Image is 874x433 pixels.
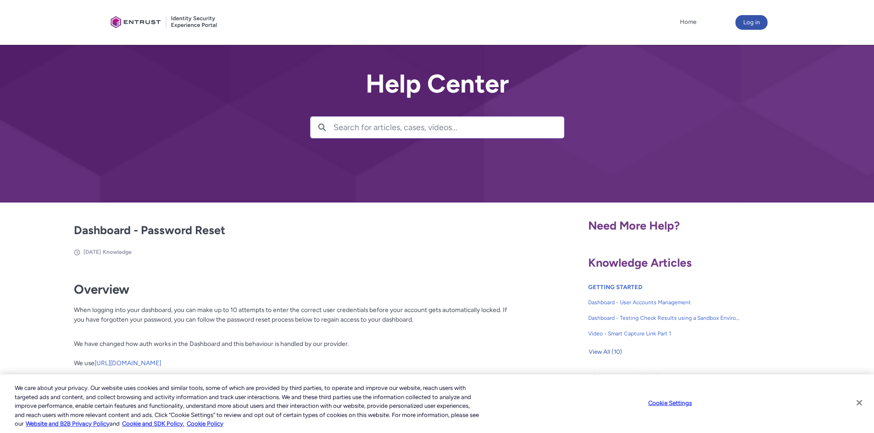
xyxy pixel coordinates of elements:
button: Search [311,117,334,138]
span: Dashboard - Testing Check Results using a Sandbox Environment [588,314,740,322]
h2: Dashboard - Password Reset [74,222,509,239]
a: Home [678,15,699,29]
a: More information about our cookie policy., opens in a new tab [26,420,110,427]
p: When logging into your dashboard, you can make up to 10 attempts to enter the correct user creden... [74,305,509,324]
strong: Overview [74,282,129,297]
span: Need More Help? [588,219,680,232]
div: We have changed how auth works in the Dashboard and this behaviour is handled by our provider. [74,339,509,349]
button: Close [849,393,869,413]
span: View All (10) [589,345,622,359]
a: [URL][DOMAIN_NAME] [95,359,161,367]
span: Knowledge Articles [588,256,692,269]
span: Video - Smart Capture Link Part 1 [588,329,740,338]
a: Dashboard - Testing Check Results using a Sandbox Environment [588,310,740,326]
a: Dashboard - User Accounts Management [588,295,740,310]
div: We care about your privacy. Our website uses cookies and similar tools, some of which are provide... [15,384,481,428]
li: Knowledge [103,248,132,256]
a: GETTING STARTED [588,284,642,290]
div: We use [74,358,509,368]
input: Search for articles, cases, videos... [334,117,564,138]
button: Log in [735,15,768,30]
h2: Help Center [310,70,564,98]
a: Cookie Policy [187,420,223,427]
a: Video - Smart Capture Link Part 1 [588,326,740,341]
button: View All (10) [588,345,623,359]
button: Cookie Settings [641,394,699,412]
span: [DATE] [84,249,101,255]
a: DOCUMENT VERIFICATION [588,373,664,380]
span: Dashboard - User Accounts Management [588,298,740,307]
a: Cookie and SDK Policy. [122,420,184,427]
